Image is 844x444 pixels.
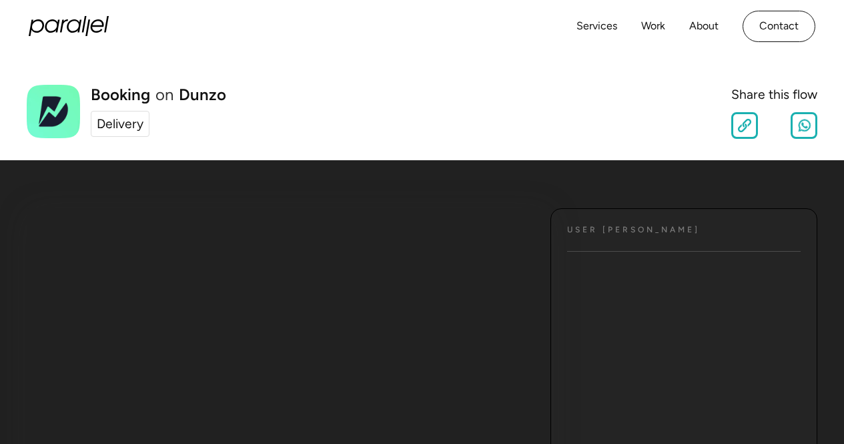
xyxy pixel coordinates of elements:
[567,225,700,235] h4: User [PERSON_NAME]
[29,16,109,36] a: home
[179,87,226,103] a: Dunzo
[641,17,665,36] a: Work
[91,111,149,137] a: Delivery
[91,87,150,103] h1: Booking
[576,17,617,36] a: Services
[689,17,719,36] a: About
[743,11,815,42] a: Contact
[731,85,817,104] div: Share this flow
[97,114,143,134] div: Delivery
[155,87,173,103] div: on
